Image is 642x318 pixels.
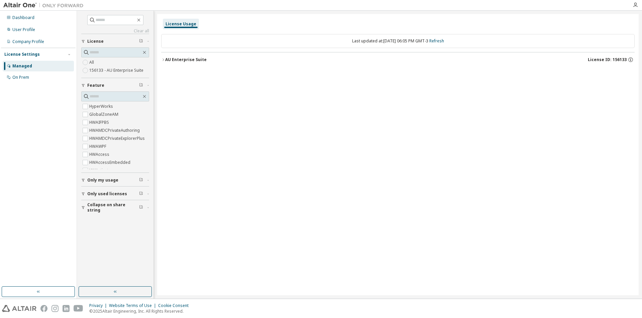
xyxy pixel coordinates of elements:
div: On Prem [12,75,29,80]
span: Clear filter [139,39,143,44]
div: Cookie Consent [158,303,193,308]
label: HWAMDCPrivateExplorerPlus [89,134,146,142]
button: Feature [81,78,149,93]
span: License ID: 156133 [588,57,627,62]
img: facebook.svg [40,305,47,312]
div: Company Profile [12,39,44,44]
span: Clear filter [139,191,143,197]
p: © 2025 Altair Engineering, Inc. All Rights Reserved. [89,308,193,314]
div: Last updated at: [DATE] 06:05 PM GMT-3 [161,34,635,48]
label: HWActivate [89,167,112,175]
div: Privacy [89,303,109,308]
label: HWAMDCPrivateAuthoring [89,126,141,134]
button: License [81,34,149,49]
div: AU Enterprise Suite [165,57,207,62]
label: GlobalZoneAM [89,110,120,118]
img: altair_logo.svg [2,305,36,312]
span: Clear filter [139,178,143,183]
span: Collapse on share string [87,202,139,213]
button: AU Enterprise SuiteLicense ID: 156133 [161,52,635,67]
label: HWAWPF [89,142,108,150]
label: 156133 - AU Enterprise Suite [89,66,145,74]
span: License [87,39,104,44]
div: License Usage [166,21,196,27]
span: Only used licenses [87,191,127,197]
label: HWAccessEmbedded [89,158,132,167]
div: Website Terms of Use [109,303,158,308]
img: youtube.svg [74,305,83,312]
span: Feature [87,83,104,88]
img: linkedin.svg [63,305,70,312]
div: License Settings [4,52,40,57]
label: HyperWorks [89,102,114,110]
div: Dashboard [12,15,34,20]
span: Only my usage [87,178,118,183]
img: instagram.svg [51,305,59,312]
span: Clear filter [139,205,143,210]
label: HWAccess [89,150,111,158]
label: All [89,58,95,66]
img: Altair One [3,2,87,9]
label: HWAIFPBS [89,118,110,126]
a: Clear all [81,28,149,34]
button: Collapse on share string [81,200,149,215]
a: Refresh [429,38,444,44]
button: Only my usage [81,173,149,188]
div: User Profile [12,27,35,32]
div: Managed [12,63,32,69]
span: Clear filter [139,83,143,88]
button: Only used licenses [81,187,149,201]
